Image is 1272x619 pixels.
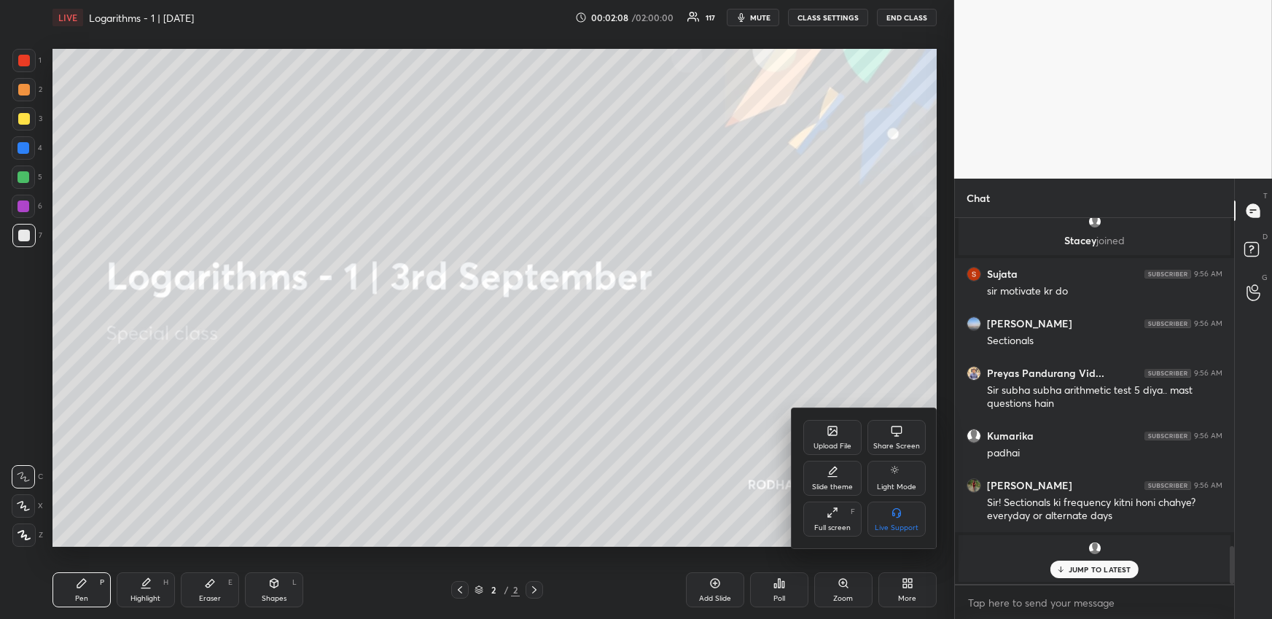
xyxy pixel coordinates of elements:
div: Full screen [814,524,851,532]
div: Light Mode [877,483,916,491]
div: Slide theme [812,483,853,491]
div: Live Support [875,524,918,532]
div: F [851,508,855,515]
div: Share Screen [873,443,920,450]
div: Upload File [813,443,851,450]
